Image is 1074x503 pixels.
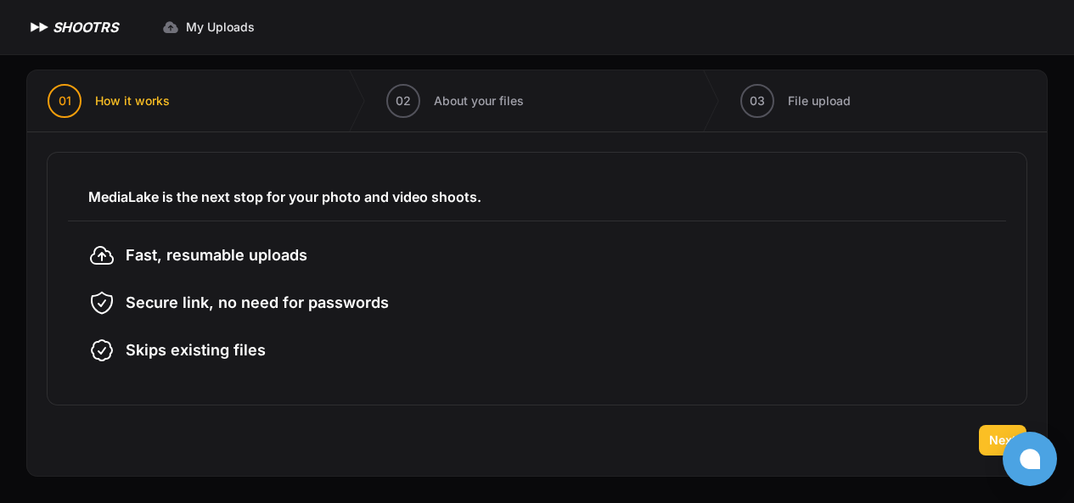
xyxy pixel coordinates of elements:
[396,92,411,109] span: 02
[750,92,765,109] span: 03
[126,243,307,267] span: Fast, resumable uploads
[27,70,190,131] button: 01 How it works
[186,19,255,36] span: My Uploads
[366,70,544,131] button: 02 About your files
[720,70,871,131] button: 03 File upload
[126,291,389,315] span: Secure link, no need for passwords
[1003,432,1057,486] button: Open chat window
[59,92,71,109] span: 01
[27,17,118,37] a: SHOOTRS SHOOTRS
[434,92,524,109] span: About your files
[95,92,170,109] span: How it works
[979,425,1026,455] button: Next
[88,187,986,207] h3: MediaLake is the next stop for your photo and video shoots.
[152,12,265,42] a: My Uploads
[53,17,118,37] h1: SHOOTRS
[27,17,53,37] img: SHOOTRS
[788,92,851,109] span: File upload
[989,432,1016,449] span: Next
[126,338,266,362] span: Skips existing files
